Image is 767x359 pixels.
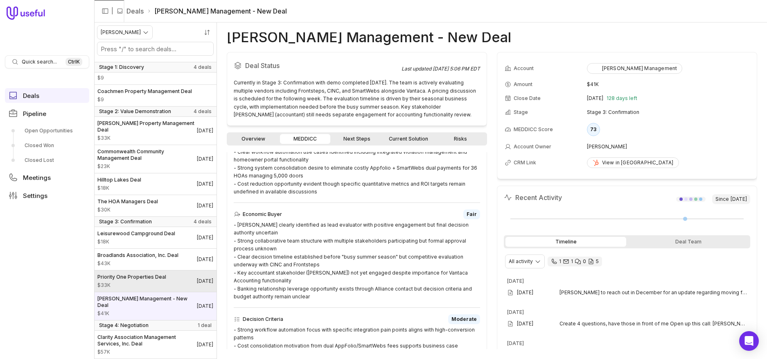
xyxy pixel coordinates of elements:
span: Amount [97,163,197,170]
span: Quick search... [22,59,57,65]
td: $41K [587,78,749,91]
a: [PERSON_NAME] Property Management Deal$33K[DATE] [94,117,217,145]
a: Next Steps [332,134,382,144]
div: Currently in Stage 3: Confirmation with demo completed [DATE]. The team is actively evaluating mu... [234,79,480,119]
time: Deal Close Date [197,234,213,241]
time: Deal Close Date [197,202,213,209]
time: [DATE] [517,320,533,327]
div: View in [GEOGRAPHIC_DATA] [592,159,674,166]
a: Deals [126,6,144,16]
time: [DATE] [517,289,533,296]
span: Fair [467,211,477,218]
h2: Recent Activity [504,193,562,202]
span: 4 deals [194,108,212,115]
span: Amount [97,185,141,191]
a: [PERSON_NAME] Management - New Deal$41K[DATE] [94,292,217,320]
time: Deal Close Date [197,256,213,263]
span: Amount [97,282,166,289]
a: The HOA Managers Deal$30K[DATE] [94,195,217,216]
span: Stage [514,109,528,116]
span: Close Date [514,95,541,102]
h1: [PERSON_NAME] Management - New Deal [227,32,511,42]
div: 1 call and 1 email thread [548,257,602,266]
td: Stage 3: Confirmation [587,106,749,119]
div: Timeline [505,237,626,247]
span: Meetings [23,175,51,181]
span: [PERSON_NAME] to reach out in December for an update regarding moving forward. [559,289,747,296]
input: Search deals by name [97,42,213,55]
span: Amount [97,310,197,317]
span: | [111,6,113,16]
time: [DATE] [507,340,524,346]
time: [DATE] [507,309,524,315]
a: Overview [228,134,278,144]
a: Clarity Association Management Services, Inc. Deal$57K[DATE] [94,331,217,359]
span: Commonwealth Community Management Deal [97,148,197,161]
div: Economic Buyer [234,209,480,219]
a: Meetings [5,170,89,185]
span: Amount [97,349,197,355]
span: The HOA Managers Deal [97,198,158,205]
a: Leisurewood Campground Deal$18K[DATE] [94,227,217,248]
a: Priority One Properties Deal$33K[DATE] [94,270,217,292]
span: Stage 4: Negotiation [99,322,149,329]
span: Moderate [451,316,477,323]
span: [PERSON_NAME] Property Management Deal [97,120,197,133]
span: Priority One Properties Deal [97,274,166,280]
div: Open Intercom Messenger [739,331,759,351]
span: Coachmen Property Management Deal [97,88,192,95]
span: Amount [97,207,158,213]
time: Deal Close Date [197,181,213,187]
div: Pipeline submenu [5,124,89,167]
a: Coachmen Property Management Deal$9 [94,85,217,106]
div: Last updated [402,66,480,72]
li: [PERSON_NAME] Management - New Deal [147,6,287,16]
span: Stage 1: Discovery [99,64,144,70]
a: Risks [435,134,485,144]
span: Leisurewood Campground Deal [97,230,175,237]
td: [PERSON_NAME] [587,140,749,153]
span: Stage 3: Confirmation [99,218,152,225]
span: Amount [97,260,178,267]
span: Amount [97,96,192,103]
span: Clarity Association Management Services, Inc. Deal [97,334,197,347]
button: Sort by [201,26,213,39]
div: - [PERSON_NAME] clearly identified as lead evaluator with positive engagement but final decision ... [234,221,480,301]
span: Amount [97,75,176,81]
span: 128 days left [607,95,637,102]
span: Account Owner [514,143,551,150]
a: View in [GEOGRAPHIC_DATA] [587,157,679,168]
span: Pipeline [23,111,46,117]
div: - Prospect articulates specific operational inefficiencies with dual-system approach requiring ma... [234,132,480,196]
div: 73 [587,123,600,136]
div: Decision Criteria [234,314,480,324]
time: Deal Close Date [197,127,213,134]
a: Hilltop Lakes Deal$18K[DATE] [94,173,217,195]
div: Deal Team [628,237,749,247]
button: [PERSON_NAME] Management [587,63,683,74]
span: MEDDICC Score [514,126,553,133]
span: Account [514,65,534,72]
a: Broadlands Association, Inc. Deal$43K[DATE] [94,249,217,270]
span: 4 deals [194,64,212,70]
a: Closed Lost [5,154,89,167]
span: CRM Link [514,159,536,166]
a: Riverdale Properties - New Deal$9 [94,63,217,84]
button: Collapse sidebar [99,5,111,17]
a: Settings [5,188,89,203]
span: [PERSON_NAME] Management - New Deal [97,295,197,309]
time: Deal Close Date [197,303,213,309]
time: Deal Close Date [197,278,213,284]
span: Broadlands Association, Inc. Deal [97,252,178,259]
span: Amount [514,81,532,88]
span: Amount [97,239,175,245]
div: [PERSON_NAME] Management [592,65,677,72]
time: [DATE] [587,95,603,102]
span: Create 4 questions, have those in front of me Open up this call: [PERSON_NAME] & [PERSON_NAME], g... [559,320,747,327]
a: Pipeline [5,106,89,121]
kbd: Ctrl K [65,58,82,66]
span: 1 deal [198,322,212,329]
span: Settings [23,193,47,199]
span: Stage 2: Value Demonstration [99,108,171,115]
time: [DATE] 5:06 PM EDT [433,66,480,72]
